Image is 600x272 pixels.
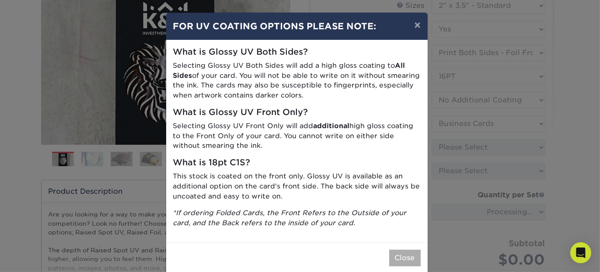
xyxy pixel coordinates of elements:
button: Close [389,250,421,266]
div: Open Intercom Messenger [570,242,591,263]
strong: additional [314,122,350,130]
strong: All Sides [173,61,405,80]
p: This stock is coated on the front only. Glossy UV is available as an additional option on the car... [173,171,421,201]
i: *If ordering Folded Cards, the Front Refers to the Outside of your card, and the Back refers to t... [173,209,407,227]
button: × [407,13,427,37]
h4: FOR UV COATING OPTIONS PLEASE NOTE: [173,20,421,33]
p: Selecting Glossy UV Front Only will add high gloss coating to the Front Only of your card. You ca... [173,121,421,151]
h5: What is Glossy UV Front Only? [173,108,421,118]
h5: What is Glossy UV Both Sides? [173,47,421,57]
h5: What is 18pt C1S? [173,158,421,168]
p: Selecting Glossy UV Both Sides will add a high gloss coating to of your card. You will not be abl... [173,61,421,101]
